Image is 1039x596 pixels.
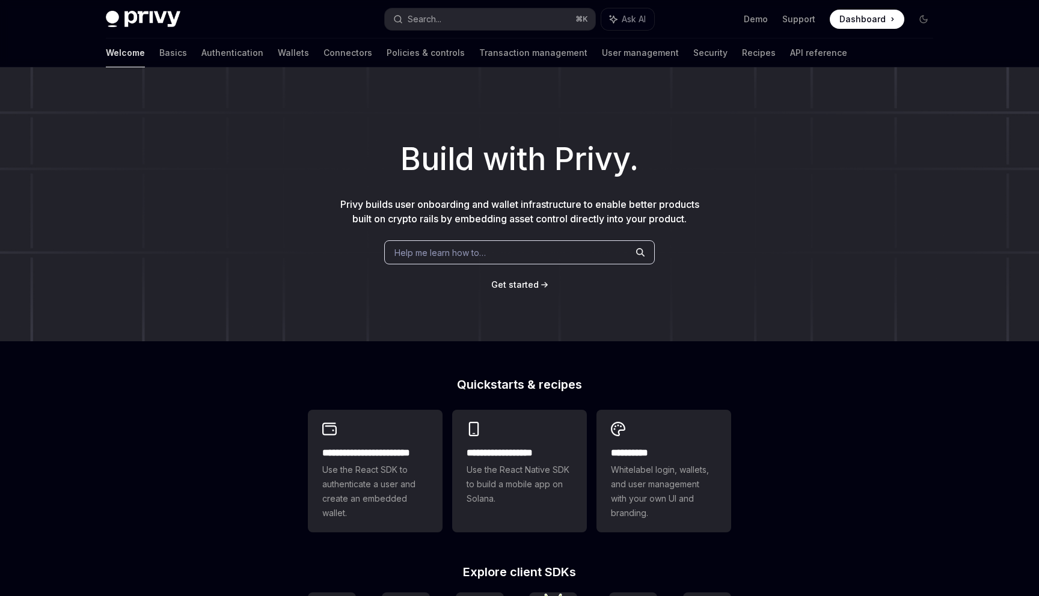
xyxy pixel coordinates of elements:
[479,38,587,67] a: Transaction management
[575,14,588,24] span: ⌘ K
[790,38,847,67] a: API reference
[611,463,717,520] span: Whitelabel login, wallets, and user management with your own UI and branding.
[622,13,646,25] span: Ask AI
[308,379,731,391] h2: Quickstarts & recipes
[491,279,539,291] a: Get started
[159,38,187,67] a: Basics
[914,10,933,29] button: Toggle dark mode
[340,198,699,225] span: Privy builds user onboarding and wallet infrastructure to enable better products built on crypto ...
[830,10,904,29] a: Dashboard
[693,38,728,67] a: Security
[839,13,886,25] span: Dashboard
[744,13,768,25] a: Demo
[308,566,731,578] h2: Explore client SDKs
[467,463,572,506] span: Use the React Native SDK to build a mobile app on Solana.
[408,12,441,26] div: Search...
[323,38,372,67] a: Connectors
[387,38,465,67] a: Policies & controls
[742,38,776,67] a: Recipes
[106,11,180,28] img: dark logo
[394,246,486,259] span: Help me learn how to…
[201,38,263,67] a: Authentication
[19,136,1020,183] h1: Build with Privy.
[782,13,815,25] a: Support
[452,410,587,532] a: **** **** **** ***Use the React Native SDK to build a mobile app on Solana.
[596,410,731,532] a: **** *****Whitelabel login, wallets, and user management with your own UI and branding.
[491,279,539,290] span: Get started
[385,8,595,30] button: Search...⌘K
[601,8,654,30] button: Ask AI
[322,463,428,520] span: Use the React SDK to authenticate a user and create an embedded wallet.
[602,38,679,67] a: User management
[278,38,309,67] a: Wallets
[106,38,145,67] a: Welcome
